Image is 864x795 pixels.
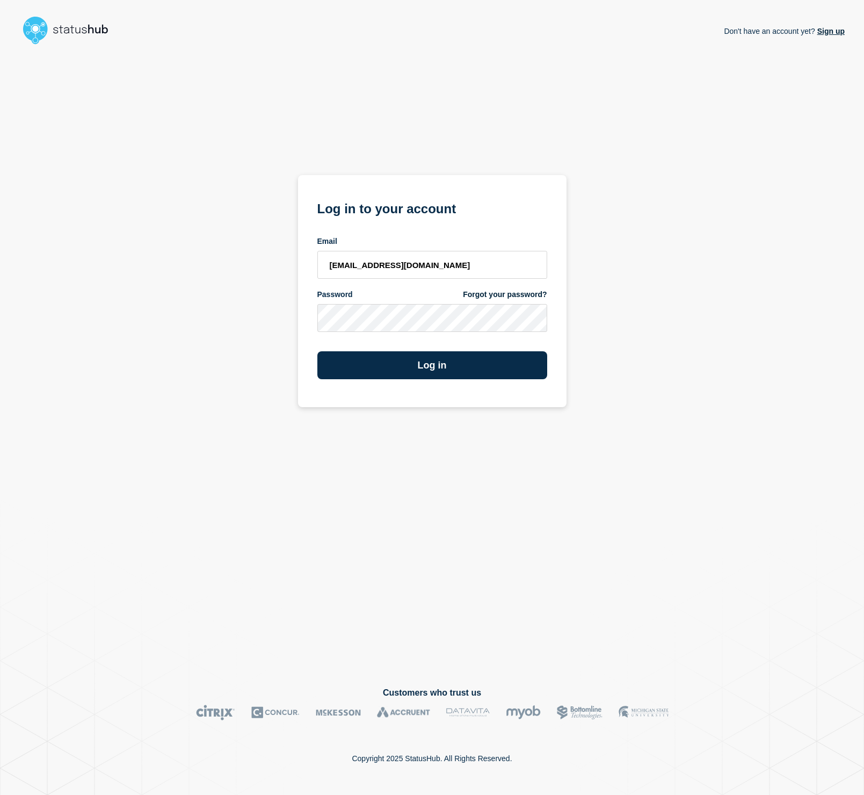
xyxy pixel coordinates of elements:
[316,705,361,720] img: McKesson logo
[446,705,490,720] img: DataVita logo
[352,754,512,763] p: Copyright 2025 StatusHub. All Rights Reserved.
[724,18,845,44] p: Don't have an account yet?
[19,688,845,698] h2: Customers who trust us
[377,705,430,720] img: Accruent logo
[619,705,669,720] img: MSU logo
[463,290,547,300] a: Forgot your password?
[317,198,547,218] h1: Log in to your account
[251,705,300,720] img: Concur logo
[317,351,547,379] button: Log in
[317,236,337,247] span: Email
[317,290,353,300] span: Password
[557,705,602,720] img: Bottomline logo
[317,251,547,279] input: email input
[19,13,121,47] img: StatusHub logo
[196,705,235,720] img: Citrix logo
[506,705,541,720] img: myob logo
[815,27,845,35] a: Sign up
[317,304,547,332] input: password input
